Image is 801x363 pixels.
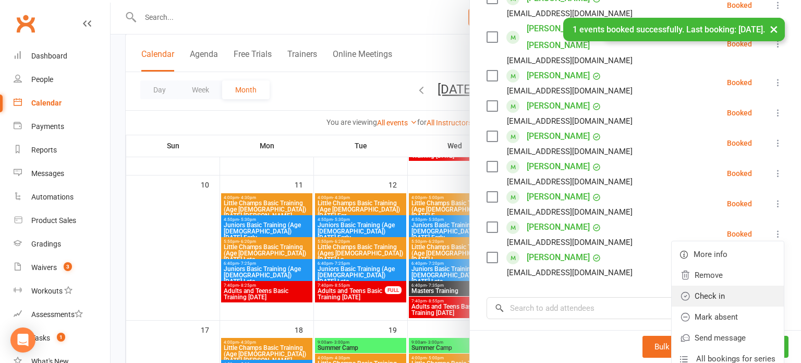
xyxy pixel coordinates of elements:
[727,109,752,116] div: Booked
[31,193,74,201] div: Automations
[527,219,590,236] a: [PERSON_NAME]
[764,18,783,40] button: ×
[507,145,633,158] div: [EMAIL_ADDRESS][DOMAIN_NAME]
[727,40,752,48] div: Booked
[14,232,110,256] a: Gradings
[727,170,752,177] div: Booked
[507,84,633,98] div: [EMAIL_ADDRESS][DOMAIN_NAME]
[727,139,752,147] div: Booked
[14,44,110,68] a: Dashboard
[507,266,633,279] div: [EMAIL_ADDRESS][DOMAIN_NAME]
[64,262,72,271] span: 3
[14,256,110,279] a: Waivers 3
[507,236,633,249] div: [EMAIL_ADDRESS][DOMAIN_NAME]
[31,310,83,319] div: Assessments
[727,200,752,207] div: Booked
[31,334,50,342] div: Tasks
[31,146,57,154] div: Reports
[507,205,633,219] div: [EMAIL_ADDRESS][DOMAIN_NAME]
[507,54,633,67] div: [EMAIL_ADDRESS][DOMAIN_NAME]
[727,79,752,86] div: Booked
[31,263,57,272] div: Waivers
[14,326,110,350] a: Tasks 1
[14,303,110,326] a: Assessments
[31,240,61,248] div: Gradings
[14,91,110,115] a: Calendar
[527,189,590,205] a: [PERSON_NAME]
[672,307,784,327] a: Mark absent
[727,230,752,238] div: Booked
[14,138,110,162] a: Reports
[507,114,633,128] div: [EMAIL_ADDRESS][DOMAIN_NAME]
[14,115,110,138] a: Payments
[672,265,784,286] a: Remove
[31,99,62,107] div: Calendar
[563,18,785,41] div: 1 events booked successfully. Last booking: [DATE].
[694,248,727,261] span: More info
[507,7,633,20] div: [EMAIL_ADDRESS][DOMAIN_NAME]
[527,249,590,266] a: [PERSON_NAME]
[14,162,110,185] a: Messages
[527,128,590,145] a: [PERSON_NAME]
[31,287,63,295] div: Workouts
[727,2,752,9] div: Booked
[14,279,110,303] a: Workouts
[10,327,35,353] div: Open Intercom Messenger
[31,122,64,131] div: Payments
[487,297,784,319] input: Search to add attendees
[507,175,633,189] div: [EMAIL_ADDRESS][DOMAIN_NAME]
[527,67,590,84] a: [PERSON_NAME]
[31,52,67,60] div: Dashboard
[14,185,110,209] a: Automations
[672,327,784,348] a: Send message
[31,216,76,225] div: Product Sales
[57,333,65,342] span: 1
[672,244,784,265] a: More info
[14,209,110,232] a: Product Sales
[642,336,733,358] button: Bulk add attendees
[527,158,590,175] a: [PERSON_NAME]
[31,75,53,84] div: People
[527,98,590,114] a: [PERSON_NAME]
[14,68,110,91] a: People
[13,10,39,37] a: Clubworx
[31,169,64,178] div: Messages
[672,286,784,307] a: Check in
